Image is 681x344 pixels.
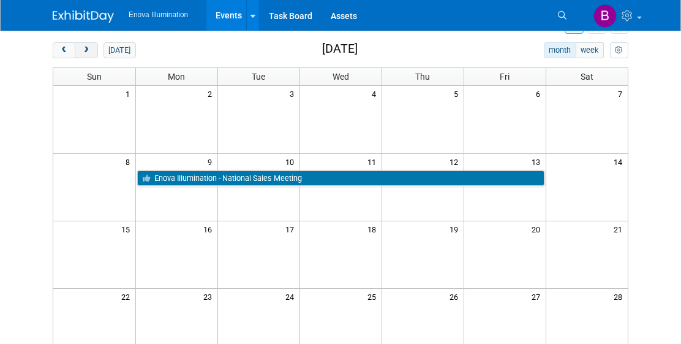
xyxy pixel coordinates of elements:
[610,42,628,58] button: myCustomButton
[202,221,217,237] span: 16
[124,154,135,169] span: 8
[612,289,628,304] span: 28
[120,221,135,237] span: 15
[615,47,623,55] i: Personalize Calendar
[448,154,464,169] span: 12
[612,221,628,237] span: 21
[612,154,628,169] span: 14
[124,86,135,101] span: 1
[371,86,382,101] span: 4
[288,86,299,101] span: 3
[284,154,299,169] span: 10
[206,154,217,169] span: 9
[366,289,382,304] span: 25
[120,289,135,304] span: 22
[530,289,546,304] span: 27
[284,221,299,237] span: 17
[544,42,576,58] button: month
[366,154,382,169] span: 11
[453,86,464,101] span: 5
[530,221,546,237] span: 20
[206,86,217,101] span: 2
[168,72,185,82] span: Mon
[252,72,265,82] span: Tue
[284,289,299,304] span: 24
[202,289,217,304] span: 23
[103,42,136,58] button: [DATE]
[448,289,464,304] span: 26
[53,42,75,58] button: prev
[137,170,544,186] a: Enova Illumination - National Sales Meeting
[581,72,593,82] span: Sat
[366,221,382,237] span: 18
[75,42,97,58] button: next
[415,72,430,82] span: Thu
[322,42,358,56] h2: [DATE]
[500,72,510,82] span: Fri
[53,10,114,23] img: ExhibitDay
[448,221,464,237] span: 19
[333,72,349,82] span: Wed
[576,42,604,58] button: week
[129,10,188,19] span: Enova Illumination
[593,4,617,28] img: Bailey Green
[87,72,102,82] span: Sun
[617,86,628,101] span: 7
[535,86,546,101] span: 6
[530,154,546,169] span: 13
